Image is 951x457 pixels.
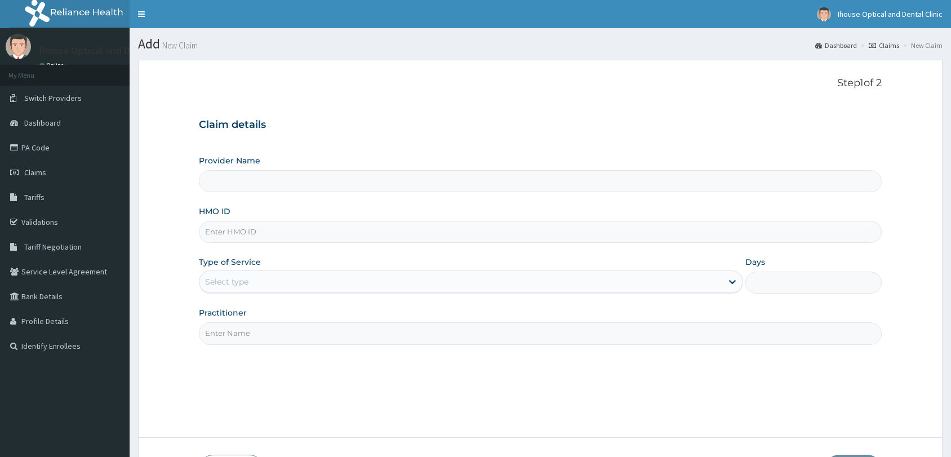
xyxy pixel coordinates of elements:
input: Enter HMO ID [199,221,882,243]
label: Provider Name [199,155,260,166]
a: Dashboard [815,41,857,50]
small: New Claim [160,41,198,50]
p: Step 1 of 2 [199,77,882,90]
h3: Claim details [199,119,882,131]
li: New Claim [900,41,943,50]
div: Select type [205,276,248,287]
img: User Image [817,7,831,21]
span: Dashboard [24,118,61,128]
p: Ihouse Optical and Dental Clinic [39,46,180,56]
span: Claims [24,167,46,178]
label: Type of Service [199,256,261,268]
input: Enter Name [199,322,882,344]
a: Claims [869,41,899,50]
img: User Image [6,34,31,59]
label: Practitioner [199,307,247,318]
span: Tariff Negotiation [24,242,82,252]
h1: Add [138,37,943,51]
label: HMO ID [199,206,230,217]
label: Days [745,256,765,268]
span: Ihouse Optical and Dental Clinic [838,9,943,19]
span: Tariffs [24,192,45,202]
a: Online [39,61,66,69]
span: Switch Providers [24,93,82,103]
